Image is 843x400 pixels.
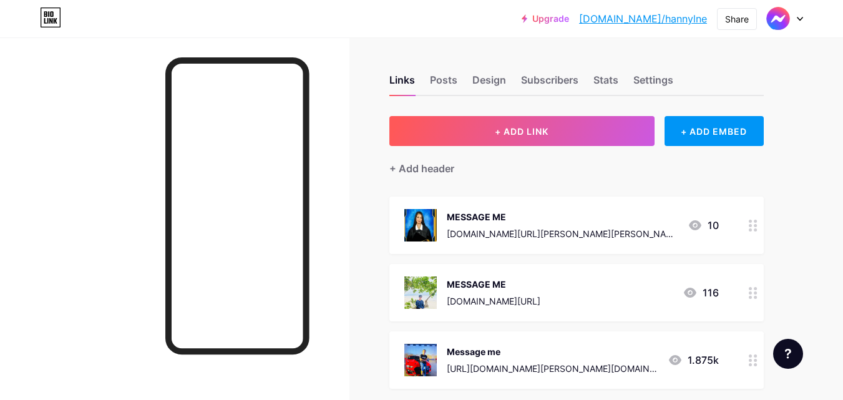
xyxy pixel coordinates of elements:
[404,276,437,309] img: MESSAGE ME
[579,11,707,26] a: [DOMAIN_NAME]/hannylne
[668,353,719,368] div: 1.875k
[447,345,658,358] div: Message me
[766,7,790,31] img: Hannyln estrera
[522,14,569,24] a: Upgrade
[447,362,658,375] div: [URL][DOMAIN_NAME][PERSON_NAME][DOMAIN_NAME][PERSON_NAME]
[389,161,454,176] div: + Add header
[404,344,437,376] img: Message me
[593,72,618,95] div: Stats
[430,72,457,95] div: Posts
[683,285,719,300] div: 116
[725,12,749,26] div: Share
[447,295,540,308] div: [DOMAIN_NAME][URL]
[495,126,548,137] span: + ADD LINK
[521,72,578,95] div: Subscribers
[447,210,678,223] div: MESSAGE ME
[447,227,678,240] div: [DOMAIN_NAME][URL][PERSON_NAME][PERSON_NAME]
[665,116,764,146] div: + ADD EMBED
[404,209,437,241] img: MESSAGE ME
[389,72,415,95] div: Links
[688,218,719,233] div: 10
[472,72,506,95] div: Design
[447,278,540,291] div: MESSAGE ME
[633,72,673,95] div: Settings
[389,116,655,146] button: + ADD LINK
